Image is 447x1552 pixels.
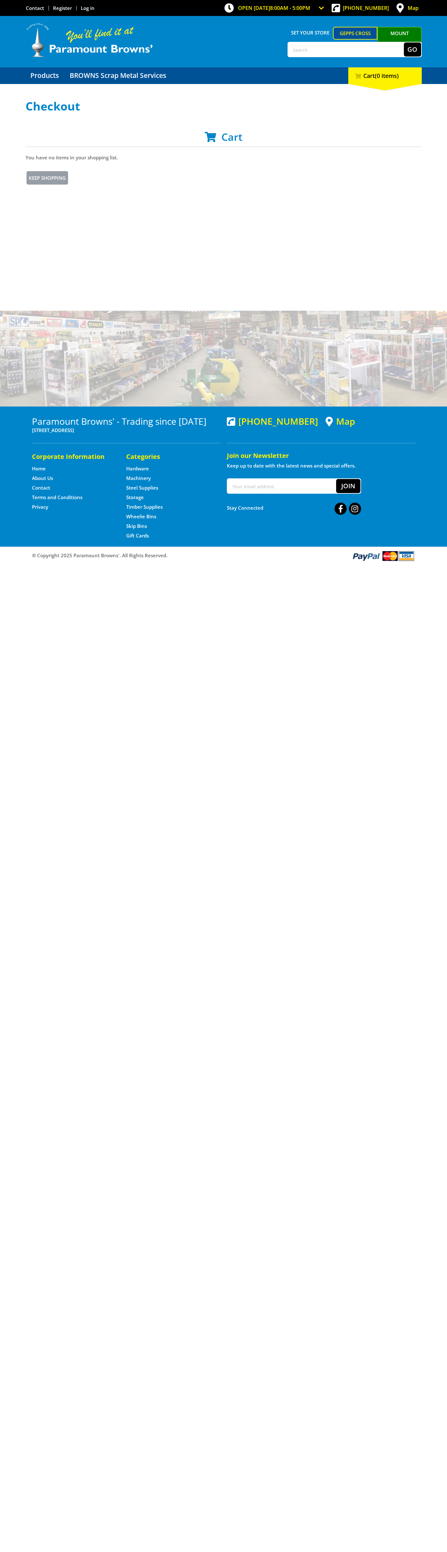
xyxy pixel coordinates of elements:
a: Go to the Timber Supplies page [126,504,163,510]
h3: Paramount Browns' - Trading since [DATE] [32,416,220,426]
div: Stay Connected [227,500,361,515]
div: ® Copyright 2025 Paramount Browns'. All Rights Reserved. [26,550,422,562]
a: Go to the Steel Supplies page [126,484,158,491]
a: Log in [81,5,95,11]
a: Go to the Storage page [126,494,144,501]
a: Go to the Contact page [26,5,44,11]
h5: Categories [126,452,208,461]
h5: Corporate Information [32,452,113,461]
a: Go to the Privacy page [32,504,48,510]
input: Search [288,42,404,57]
p: You have no items in your shopping list. [26,154,422,161]
p: [STREET_ADDRESS] [32,426,220,434]
h5: Join our Newsletter [227,451,415,460]
button: Join [336,479,360,493]
div: [PHONE_NUMBER] [227,416,318,426]
img: Paramount Browns' [26,22,153,58]
a: Go to the Gift Cards page [126,532,149,539]
a: Go to the Contact page [32,484,50,491]
input: Your email address [227,479,336,493]
span: (0 items) [375,72,399,80]
a: Go to the Terms and Conditions page [32,494,82,501]
a: Keep Shopping [26,170,69,186]
span: 8:00am - 5:00pm [270,4,310,11]
a: Go to the Products page [26,67,64,84]
button: Go [404,42,421,57]
a: Go to the Skip Bins page [126,523,147,529]
a: Go to the Machinery page [126,475,151,482]
h1: Checkout [26,100,422,113]
span: Set your store [288,27,333,38]
a: Go to the Hardware page [126,465,149,472]
a: Go to the About Us page [32,475,53,482]
a: Go to the Home page [32,465,46,472]
p: Keep up to date with the latest news and special offers. [227,462,415,469]
img: PayPal, Mastercard, Visa accepted [351,550,415,562]
a: Mount [PERSON_NAME] [377,27,422,51]
a: Go to the Wheelie Bins page [126,513,156,520]
div: Cart [348,67,422,84]
a: View a map of Gepps Cross location [326,416,355,427]
a: Go to the BROWNS Scrap Metal Services page [65,67,171,84]
span: OPEN [DATE] [238,4,310,11]
a: Go to the registration page [53,5,72,11]
span: Cart [221,130,243,144]
a: Gepps Cross [333,27,377,40]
